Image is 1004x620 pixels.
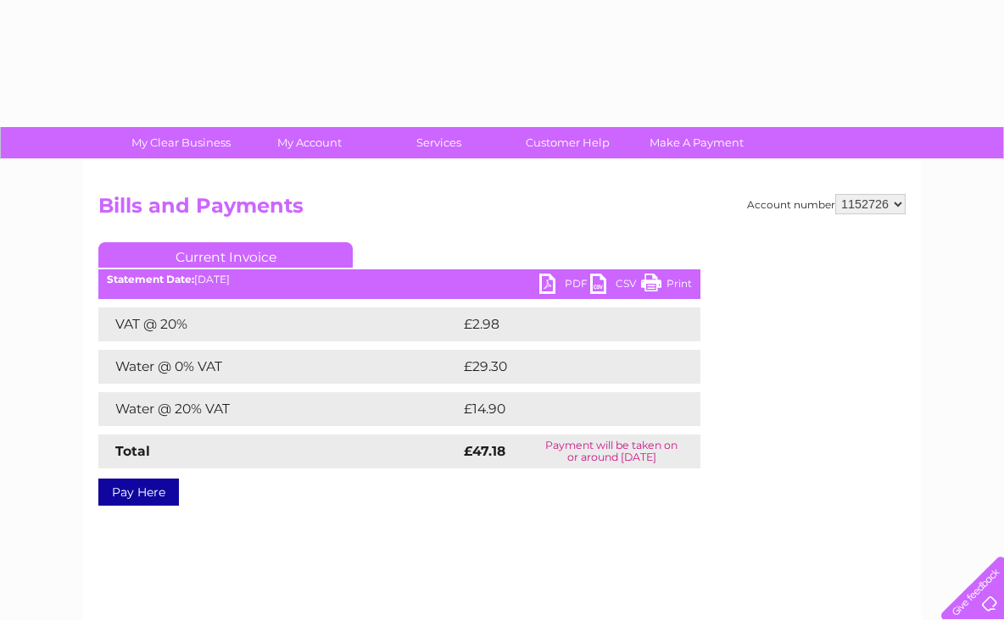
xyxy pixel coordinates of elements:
a: CSV [590,274,641,298]
div: Account number [747,194,906,214]
a: Customer Help [498,127,638,158]
td: £29.30 [460,350,667,384]
h2: Bills and Payments [98,194,906,226]
a: My Account [240,127,380,158]
strong: £47.18 [464,443,505,459]
td: Payment will be taken on or around [DATE] [522,435,700,468]
td: £2.98 [460,307,661,341]
td: Water @ 0% VAT [98,350,460,384]
a: Pay Here [98,479,179,506]
a: Services [369,127,509,158]
a: My Clear Business [111,127,251,158]
td: VAT @ 20% [98,307,460,341]
td: £14.90 [460,392,666,426]
strong: Total [115,443,150,459]
a: Current Invoice [98,242,353,268]
a: PDF [539,274,590,298]
a: Make A Payment [627,127,767,158]
div: [DATE] [98,274,700,285]
td: Water @ 20% VAT [98,392,460,426]
a: Print [641,274,692,298]
b: Statement Date: [107,273,194,285]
